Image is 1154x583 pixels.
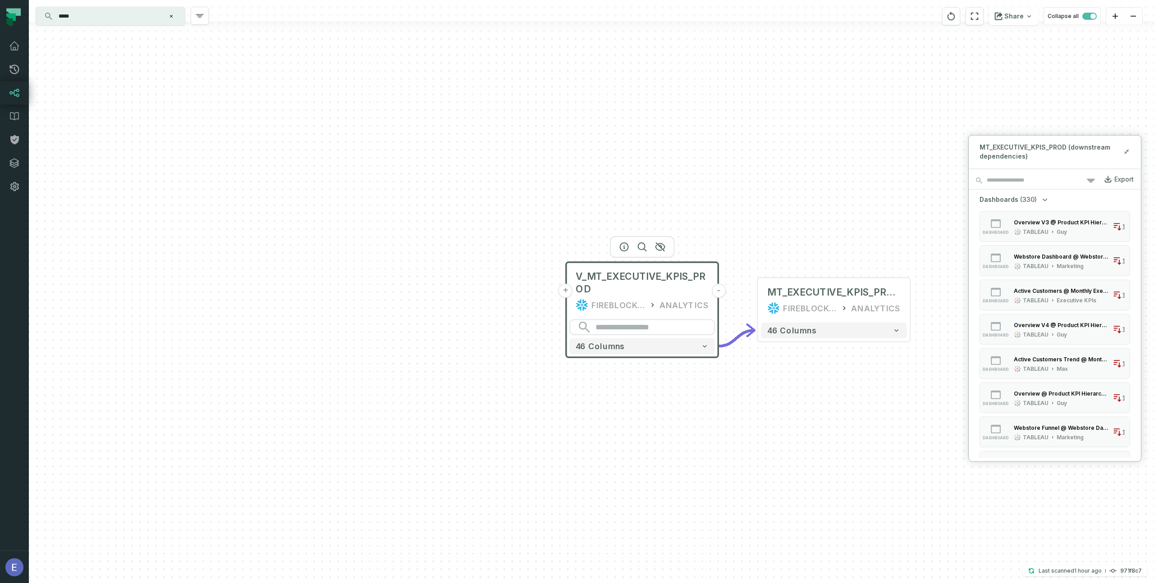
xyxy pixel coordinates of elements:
[980,383,1130,413] button: dashboardTABLEAUGuy1
[1114,175,1134,183] div: Export
[5,558,23,576] img: avatar of Eyal Ziv
[983,230,1009,235] span: dashboard
[1044,7,1101,25] button: Collapse all
[1122,257,1125,264] span: 1
[989,7,1038,25] button: Share
[1023,434,1049,441] div: TABLEAU
[1014,355,1109,362] div: Active Customers Trend @ Monthly Executive KPIs _Dev
[711,284,726,298] button: -
[1057,331,1067,338] div: Guy
[1122,394,1125,401] span: 1
[983,299,1009,303] span: dashboard
[983,333,1009,337] span: dashboard
[1023,331,1049,338] div: TABLEAU
[983,367,1009,372] span: dashboard
[591,299,645,311] div: FIREBLOCKS_PROD
[1057,400,1067,407] div: Guy
[718,330,755,346] g: Edge from 629a3391e6c42ccb5623477690023b61 to d6dc149bac58f129ae2fabb084a06f7f
[767,286,900,299] div: MT_EXECUTIVE_KPIS_PROD
[1120,568,1142,574] h4: 971f8c7
[980,417,1130,447] button: dashboardTABLEAUMarketing1
[980,195,1018,204] span: Dashboards
[980,280,1130,310] button: dashboardTABLEAUExecutive KPIs1
[659,299,709,311] div: ANALYTICS
[559,284,573,298] button: +
[1122,428,1125,436] span: 1
[1023,263,1049,270] div: TABLEAU
[980,143,1123,161] span: MT_EXECUTIVE_KPIS_PROD (downstream dependencies)
[1020,195,1037,204] span: (330)
[983,401,1009,406] span: dashboard
[1014,219,1109,225] div: Overview V3 @ Product KPI Hierarchy_Dev
[980,451,1130,482] button: dashboardTABLEAUExecutive KPIs1
[1096,173,1134,188] a: Export
[576,342,625,351] span: 46 columns
[783,302,837,314] div: FIREBLOCKS_PROD
[576,270,709,296] span: V_MT_EXECUTIVE_KPIS_PROD
[1023,400,1049,407] div: TABLEAU
[1057,365,1068,373] div: Max
[1057,263,1084,270] div: Marketing
[851,302,900,314] div: ANALYTICS
[1014,253,1109,260] div: Webstore Dashboard @ Webstore Dashboard
[980,195,1049,204] button: Dashboards(330)
[1074,567,1102,574] relative-time: Sep 2, 2025, 2:22 PM GMT+3
[980,211,1130,242] button: dashboardTABLEAUGuy1
[1057,434,1084,441] div: Marketing
[1122,291,1125,299] span: 1
[980,246,1130,276] button: dashboardTABLEAUMarketing1
[1124,8,1142,25] button: zoom out
[983,264,1009,269] span: dashboard
[1014,287,1109,294] div: Active Customers @ Monthly Exec KPI (Dau/Mau)
[983,436,1009,440] span: dashboard
[1014,424,1109,431] div: Webstore Funnel @ Webstore Dashboard
[1023,365,1049,373] div: TABLEAU
[1023,228,1049,236] div: TABLEAU
[1106,8,1124,25] button: zoom in
[1122,326,1125,333] span: 1
[1022,565,1147,576] button: Last scanned[DATE] 2:22:58 PM971f8c7
[1023,297,1049,304] div: TABLEAU
[167,12,176,21] button: Clear search query
[767,326,816,335] span: 46 columns
[1057,297,1096,304] div: Executive KPIs
[1014,321,1109,328] div: Overview V4 @ Product KPI Hierarchy_Dev
[1122,223,1125,230] span: 1
[1122,360,1125,367] span: 1
[1057,228,1067,236] div: Guy
[980,348,1130,379] button: dashboardTABLEAUMax1
[1039,566,1102,575] p: Last scanned
[1014,390,1109,396] div: Overview @ Product KPI Hierarchy_Dev
[980,314,1130,345] button: dashboardTABLEAUGuy1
